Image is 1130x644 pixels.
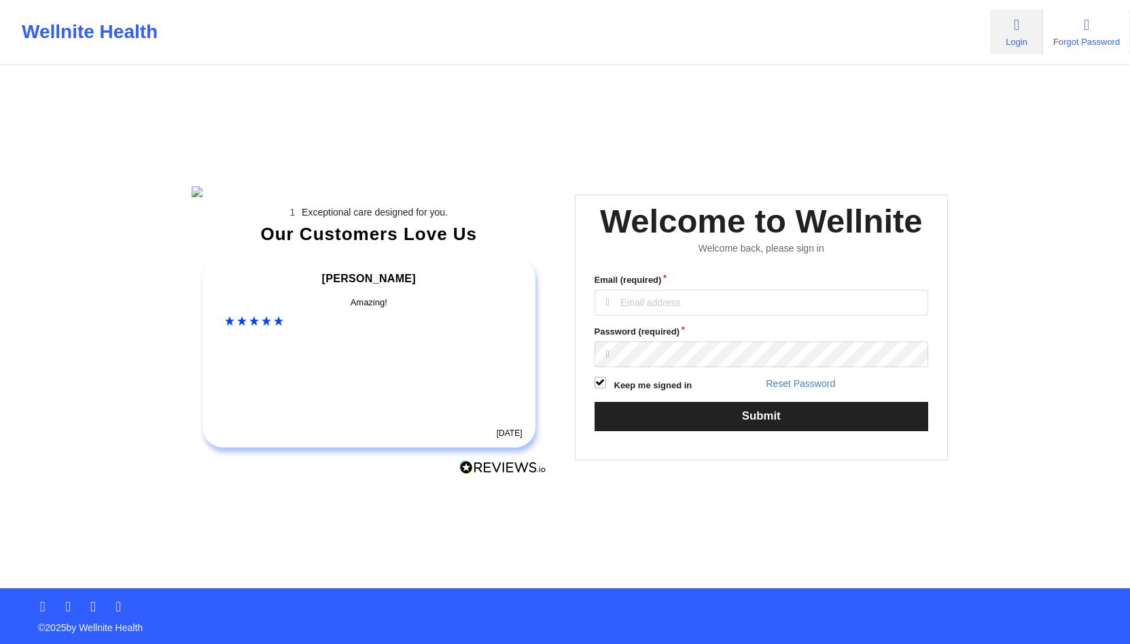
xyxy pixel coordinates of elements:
[459,460,546,478] a: Reviews.io Logo
[595,273,929,287] label: Email (required)
[990,10,1043,54] a: Login
[204,207,546,218] li: Exceptional care designed for you.
[585,243,938,254] div: Welcome back, please sign in
[595,325,929,339] label: Password (required)
[600,200,923,243] div: Welcome to Wellnite
[766,378,835,389] a: Reset Password
[595,402,929,431] button: Submit
[459,460,546,475] img: Reviews.io Logo
[192,186,546,197] img: wellnite-auth-hero_200.c722682e.png
[225,296,513,309] div: Amazing!
[29,611,1101,634] p: © 2025 by Wellnite Health
[322,273,416,284] span: [PERSON_NAME]
[497,428,523,438] time: [DATE]
[595,290,929,316] input: Email address
[1043,10,1130,54] a: Forgot Password
[192,227,546,241] div: Our Customers Love Us
[614,379,692,392] label: Keep me signed in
